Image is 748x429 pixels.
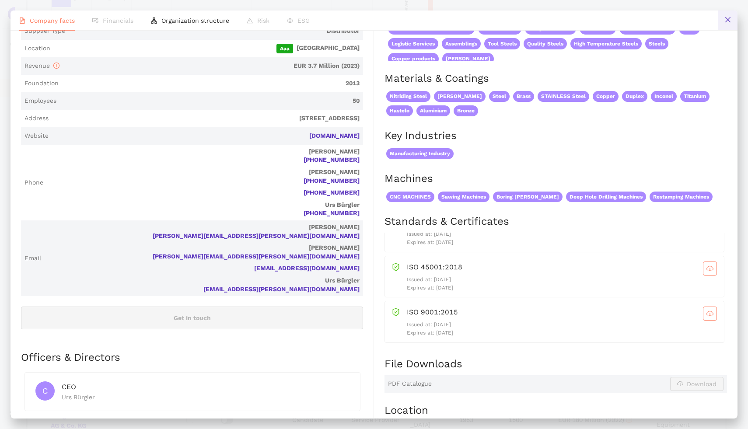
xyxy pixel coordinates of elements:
span: CNC MACHINES [386,192,434,202]
span: Company facts [30,17,75,24]
span: Foundation [24,79,59,88]
span: [PERSON_NAME] [442,53,494,65]
span: Deep Hole Drilling Machines [566,192,646,202]
span: CEO [62,383,76,391]
span: Risk [257,17,269,24]
span: [STREET_ADDRESS] [52,114,360,123]
h2: File Downloads [384,357,727,372]
button: cloud-download [703,307,717,321]
span: Distributor [69,27,360,35]
button: cloud-download [703,262,717,276]
span: 2013 [62,79,360,88]
span: fund-view [92,17,98,24]
span: Inconel [651,91,677,102]
span: safety-certificate [392,262,400,271]
span: Quality Steels [524,38,567,50]
p: Expires at: [DATE] [407,238,717,247]
p: Issued at: [DATE] [407,230,717,238]
p: Issued at: [DATE] [407,321,717,329]
h2: Location [384,403,727,418]
span: Nitriding Steel [386,91,430,102]
span: ESG [297,17,310,24]
span: apartment [151,17,157,24]
p: Urs Bürgler [47,201,360,209]
span: safety-certificate [392,307,400,316]
span: High Temperature Steels [570,38,642,50]
span: cloud-download [703,310,717,317]
span: Organization structure [161,17,229,24]
span: STAINLESS Steel [538,91,589,102]
span: Financials [103,17,133,24]
span: Location [24,44,50,53]
p: [PERSON_NAME] [45,244,360,252]
span: Brass [513,91,534,102]
span: Tool Steels [484,38,520,50]
h2: Officers & Directors [21,350,363,365]
p: Expires at: [DATE] [407,329,717,337]
span: Aaa [276,44,293,53]
span: [PERSON_NAME] [434,91,486,102]
span: EUR 3.7 Million (2023) [63,62,360,70]
span: [GEOGRAPHIC_DATA] [54,44,360,53]
div: ISO 45001:2018 [407,262,717,276]
p: Expires at: [DATE] [407,284,717,292]
span: C [42,381,48,401]
button: close [718,10,738,30]
span: Logistic Services [388,38,438,50]
h2: Standards & Certificates [384,214,727,229]
span: Sawing Machines [438,192,489,202]
div: ISO 9001:2015 [407,307,717,321]
p: Issued at: [DATE] [407,276,717,284]
span: cloud-download [703,265,717,272]
span: eye [287,17,293,24]
span: info-circle [53,63,59,69]
span: Aluminium [416,105,450,116]
p: [PERSON_NAME] [47,147,360,156]
span: Steels [645,38,668,50]
h2: Machines [384,171,727,186]
span: Steel [489,91,510,102]
span: Hastelo [386,105,413,116]
h2: Materials & Coatings [384,71,727,86]
span: Employees [24,97,56,105]
span: Revenue [24,62,59,69]
p: [PERSON_NAME] [47,168,360,177]
span: Email [24,254,41,263]
span: PDF Catalogue [388,380,432,388]
span: Assemblings [442,38,481,50]
span: close [724,16,731,23]
span: Manufacturing Industry [386,148,454,159]
span: Address [24,114,49,123]
span: Phone [24,178,43,187]
span: Duplex [622,91,647,102]
span: 50 [60,97,360,105]
p: Urs Bürgler [45,276,360,285]
span: Titanium [680,91,710,102]
span: Supplier Type [24,27,65,35]
span: Restamping Machines [650,192,713,202]
span: Copper [593,91,619,102]
span: Boring [PERSON_NAME] [493,192,563,202]
p: [PERSON_NAME] [45,223,360,232]
h2: Key Industries [384,129,727,143]
div: Urs Bürgler [62,392,350,402]
span: Bronze [454,105,478,116]
span: Copper products [388,53,439,65]
span: warning [247,17,253,24]
span: Website [24,132,49,140]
